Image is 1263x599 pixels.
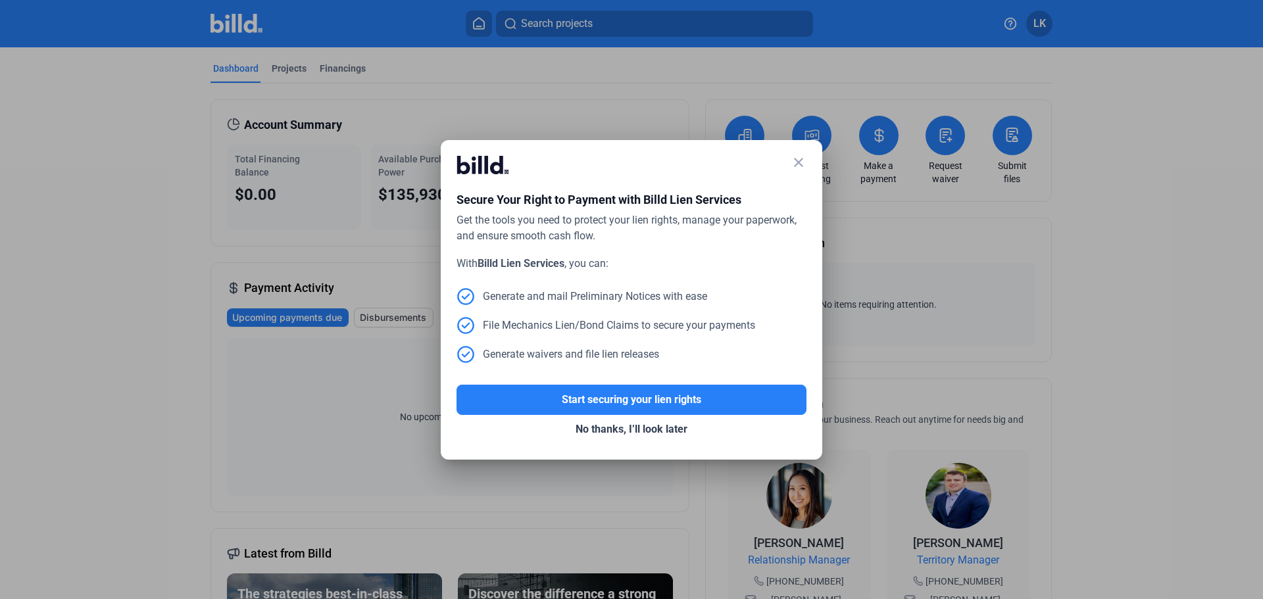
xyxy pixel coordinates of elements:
[791,155,806,170] mat-icon: close
[457,212,806,244] div: Get the tools you need to protect your lien rights, manage your paperwork, and ensure smooth cash...
[457,385,806,415] button: Start securing your lien rights
[478,257,564,270] strong: Billd Lien Services
[457,345,659,364] div: Generate waivers and file lien releases
[457,256,806,272] div: With , you can:
[457,415,806,444] button: No thanks, I’ll look later
[457,191,806,212] div: Secure Your Right to Payment with Billd Lien Services
[457,316,755,335] div: File Mechanics Lien/Bond Claims to secure your payments
[457,287,707,306] div: Generate and mail Preliminary Notices with ease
